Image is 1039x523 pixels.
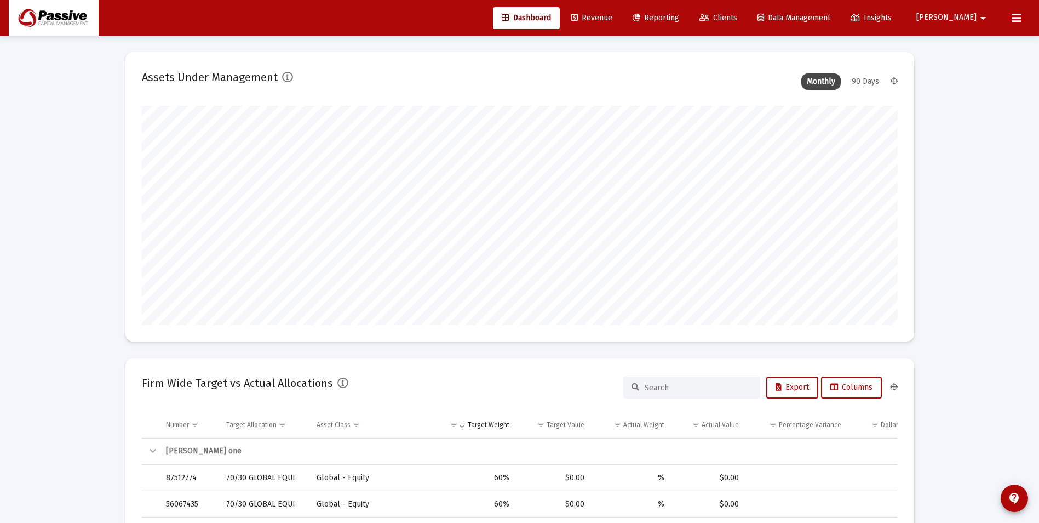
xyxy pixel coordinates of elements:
[846,73,885,90] div: 90 Days
[849,412,936,438] td: Column Dollar Variance
[226,420,277,429] div: Target Allocation
[142,374,333,392] h2: Firm Wide Target vs Actual Allocations
[17,7,90,29] img: Dashboard
[525,473,584,484] div: $0.00
[624,7,688,29] a: Reporting
[613,420,622,429] span: Show filter options for column 'Actual Weight'
[821,377,882,399] button: Columns
[468,420,509,429] div: Target Weight
[493,7,560,29] a: Dashboard
[779,420,841,429] div: Percentage Variance
[158,465,219,491] td: 87512774
[691,7,746,29] a: Clients
[158,412,219,438] td: Column Number
[317,420,351,429] div: Asset Class
[219,491,309,518] td: 70/30 GLOBAL EQUI
[600,473,664,484] div: %
[571,13,612,22] span: Revenue
[692,420,700,429] span: Show filter options for column 'Actual Value'
[166,446,927,457] div: [PERSON_NAME] one
[842,7,900,29] a: Insights
[830,383,872,392] span: Columns
[857,499,926,510] div: $0.00
[903,7,1003,29] button: [PERSON_NAME]
[672,412,747,438] td: Column Actual Value
[747,412,848,438] td: Column Percentage Variance
[623,420,664,429] div: Actual Weight
[142,69,278,86] h2: Assets Under Management
[769,420,777,429] span: Show filter options for column 'Percentage Variance'
[592,412,672,438] td: Column Actual Weight
[445,473,509,484] div: 60%
[191,420,199,429] span: Show filter options for column 'Number'
[645,383,752,393] input: Search
[776,383,809,392] span: Export
[438,412,517,438] td: Column Target Weight
[916,13,977,22] span: [PERSON_NAME]
[142,439,158,465] td: Collapse
[801,73,841,90] div: Monthly
[166,420,189,429] div: Number
[562,7,621,29] a: Revenue
[680,473,739,484] div: $0.00
[871,420,879,429] span: Show filter options for column 'Dollar Variance'
[857,473,926,484] div: $0.00
[851,13,892,22] span: Insights
[680,499,739,510] div: $0.00
[699,13,737,22] span: Clients
[1008,492,1021,505] mat-icon: contact_support
[158,491,219,518] td: 56067435
[537,420,545,429] span: Show filter options for column 'Target Value'
[702,420,739,429] div: Actual Value
[633,13,679,22] span: Reporting
[309,412,438,438] td: Column Asset Class
[749,7,839,29] a: Data Management
[219,412,309,438] td: Column Target Allocation
[757,13,830,22] span: Data Management
[219,465,309,491] td: 70/30 GLOBAL EQUI
[450,420,458,429] span: Show filter options for column 'Target Weight'
[352,420,360,429] span: Show filter options for column 'Asset Class'
[309,465,438,491] td: Global - Equity
[309,491,438,518] td: Global - Equity
[977,7,990,29] mat-icon: arrow_drop_down
[600,499,664,510] div: %
[445,499,509,510] div: 60%
[278,420,286,429] span: Show filter options for column 'Target Allocation'
[517,412,592,438] td: Column Target Value
[502,13,551,22] span: Dashboard
[766,377,818,399] button: Export
[525,499,584,510] div: $0.00
[547,420,584,429] div: Target Value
